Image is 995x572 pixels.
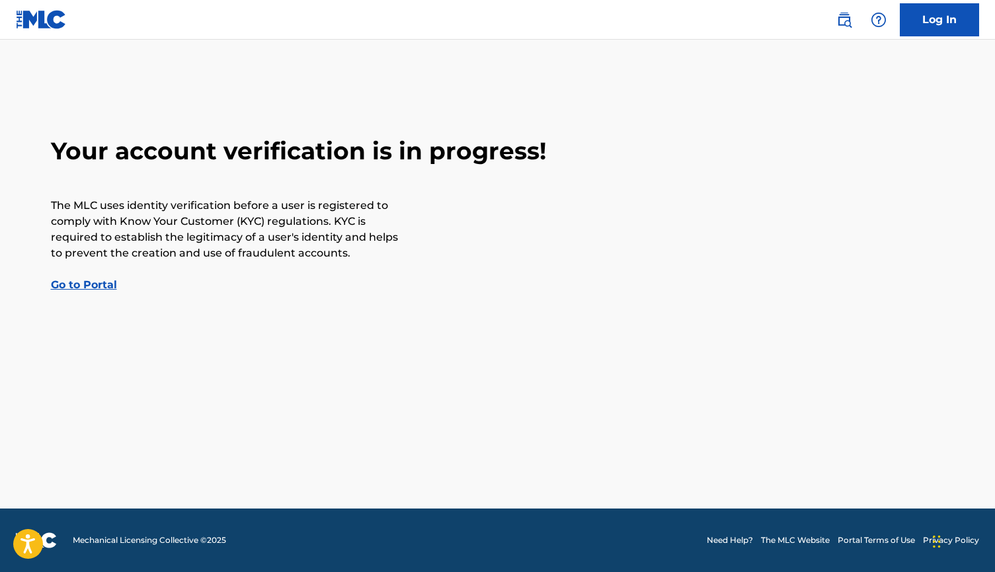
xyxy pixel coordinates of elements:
iframe: Chat Widget [929,509,995,572]
p: The MLC uses identity verification before a user is registered to comply with Know Your Customer ... [51,198,401,261]
img: help [871,12,887,28]
a: Need Help? [707,534,753,546]
a: Portal Terms of Use [838,534,915,546]
img: search [836,12,852,28]
div: Drag [933,522,941,561]
img: logo [16,532,57,548]
h2: Your account verification is in progress! [51,136,945,166]
div: Help [865,7,892,33]
a: Go to Portal [51,278,117,291]
a: Log In [900,3,979,36]
a: Privacy Policy [923,534,979,546]
span: Mechanical Licensing Collective © 2025 [73,534,226,546]
a: Public Search [831,7,857,33]
img: MLC Logo [16,10,67,29]
a: The MLC Website [761,534,830,546]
